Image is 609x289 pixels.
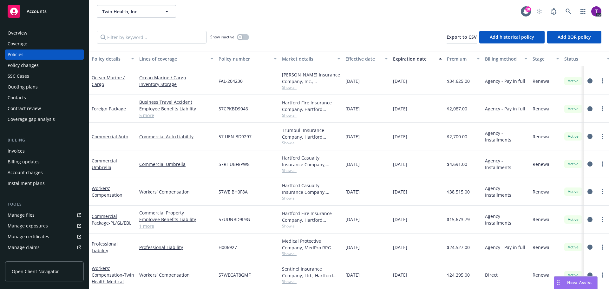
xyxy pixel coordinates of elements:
[139,74,213,81] a: Ocean Marine / Cargo
[533,216,551,223] span: Renewal
[8,221,48,231] div: Manage exposures
[8,232,49,242] div: Manage certificates
[567,78,580,84] span: Active
[599,77,606,85] a: more
[5,232,84,242] a: Manage certificates
[139,216,213,223] a: Employee Benefits Liability
[8,39,27,49] div: Coverage
[485,157,527,171] span: Agency - Installments
[567,106,580,112] span: Active
[567,217,580,222] span: Active
[5,253,84,263] a: Manage BORs
[533,5,546,18] a: Start snowing
[485,272,498,278] span: Direct
[219,244,237,251] span: H006927
[282,56,333,62] div: Market details
[393,78,407,84] span: [DATE]
[393,244,407,251] span: [DATE]
[282,127,340,140] div: Trumbull Insurance Company, Hartford Insurance Group
[567,189,580,194] span: Active
[139,161,213,167] a: Commercial Umbrella
[558,34,591,40] span: Add BOR policy
[554,276,598,289] button: Nova Assist
[219,188,248,195] span: 57WE BH0F8A
[8,157,40,167] div: Billing updates
[525,6,531,12] div: 18
[282,238,340,251] div: Medical Protective Company, MedPro RRG Risk Retention Group, CRC Group
[139,81,213,88] a: Inventory Storage
[533,56,552,62] div: Stage
[5,201,84,207] div: Tools
[533,78,551,84] span: Renewal
[282,154,340,168] div: Hartford Casualty Insurance Company, Hartford Insurance Group
[599,271,606,279] a: more
[564,56,603,62] div: Status
[345,105,360,112] span: [DATE]
[567,280,592,285] span: Nova Assist
[447,272,470,278] span: $24,295.00
[345,272,360,278] span: [DATE]
[447,244,470,251] span: $24,527.00
[599,160,606,168] a: more
[533,133,551,140] span: Renewal
[92,106,126,112] a: Foreign Package
[599,105,606,113] a: more
[345,188,360,195] span: [DATE]
[586,188,594,195] a: circleInformation
[485,78,525,84] span: Agency - Pay in full
[92,75,125,87] a: Ocean Marine / Cargo
[447,78,470,84] span: $34,625.00
[343,51,390,66] button: Effective date
[8,71,29,81] div: SSC Cases
[8,60,39,70] div: Policy changes
[447,216,470,223] span: $15,673.79
[586,105,594,113] a: circleInformation
[139,188,213,195] a: Workers' Compensation
[92,185,122,198] a: Workers' Compensation
[8,146,25,156] div: Invoices
[139,133,213,140] a: Commercial Auto Liability
[282,195,340,201] span: Show all
[586,243,594,251] a: circleInformation
[485,105,525,112] span: Agency - Pay in full
[139,99,213,105] a: Business Travel Accident
[8,253,37,263] div: Manage BORs
[5,39,84,49] a: Coverage
[92,56,127,62] div: Policy details
[139,105,213,112] a: Employee Benefits Liability
[219,216,250,223] span: 57UUNBD9L9G
[139,112,213,119] a: 5 more
[5,167,84,178] a: Account charges
[547,31,601,43] button: Add BOR policy
[567,244,580,250] span: Active
[599,243,606,251] a: more
[5,178,84,188] a: Installment plans
[479,31,545,43] button: Add historical policy
[97,5,176,18] button: Twin Health, Inc.
[8,178,45,188] div: Installment plans
[282,279,340,284] span: Show all
[447,56,473,62] div: Premium
[282,251,340,256] span: Show all
[282,210,340,223] div: Hartford Fire Insurance Company, Hartford Insurance Group
[109,220,131,226] span: - PL/GL/EBL
[482,51,530,66] button: Billing method
[577,5,589,18] a: Switch app
[345,78,360,84] span: [DATE]
[139,244,213,251] a: Professional Liability
[8,114,55,124] div: Coverage gap analysis
[485,130,527,143] span: Agency - Installments
[447,133,467,140] span: $2,700.00
[5,103,84,114] a: Contract review
[345,216,360,223] span: [DATE]
[8,167,43,178] div: Account charges
[599,188,606,195] a: more
[586,77,594,85] a: circleInformation
[390,51,444,66] button: Expiration date
[279,51,343,66] button: Market details
[89,51,137,66] button: Policy details
[5,210,84,220] a: Manage files
[5,114,84,124] a: Coverage gap analysis
[533,105,551,112] span: Renewal
[447,34,477,40] span: Export to CSV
